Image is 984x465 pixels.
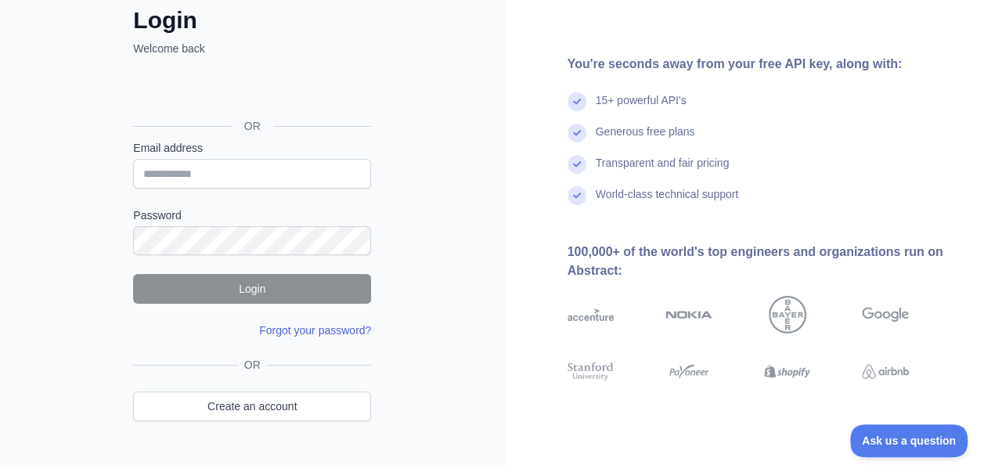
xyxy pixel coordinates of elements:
label: Password [133,207,371,223]
div: Transparent and fair pricing [596,155,730,186]
span: OR [232,118,273,134]
img: shopify [764,360,811,384]
button: Login [133,274,371,304]
iframe: Toggle Customer Support [850,424,968,457]
p: Welcome back [133,41,371,56]
div: Generous free plans [596,124,695,155]
img: check mark [568,155,586,174]
img: payoneer [665,360,712,384]
img: check mark [568,124,586,142]
img: google [862,296,909,333]
div: 15+ powerful API's [596,92,687,124]
div: 100,000+ of the world's top engineers and organizations run on Abstract: [568,243,960,280]
img: check mark [568,186,586,205]
a: Create an account [133,391,371,421]
img: stanford university [568,360,615,384]
a: Forgot your password? [259,324,371,337]
h2: Login [133,6,371,34]
img: check mark [568,92,586,111]
img: accenture [568,296,615,333]
label: Email address [133,140,371,156]
div: You're seconds away from your free API key, along with: [568,55,960,74]
img: bayer [769,296,806,333]
img: airbnb [862,360,909,384]
span: OR [238,357,267,373]
img: nokia [665,296,712,333]
iframe: Sign in with Google Button [125,74,376,108]
div: World-class technical support [596,186,739,218]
